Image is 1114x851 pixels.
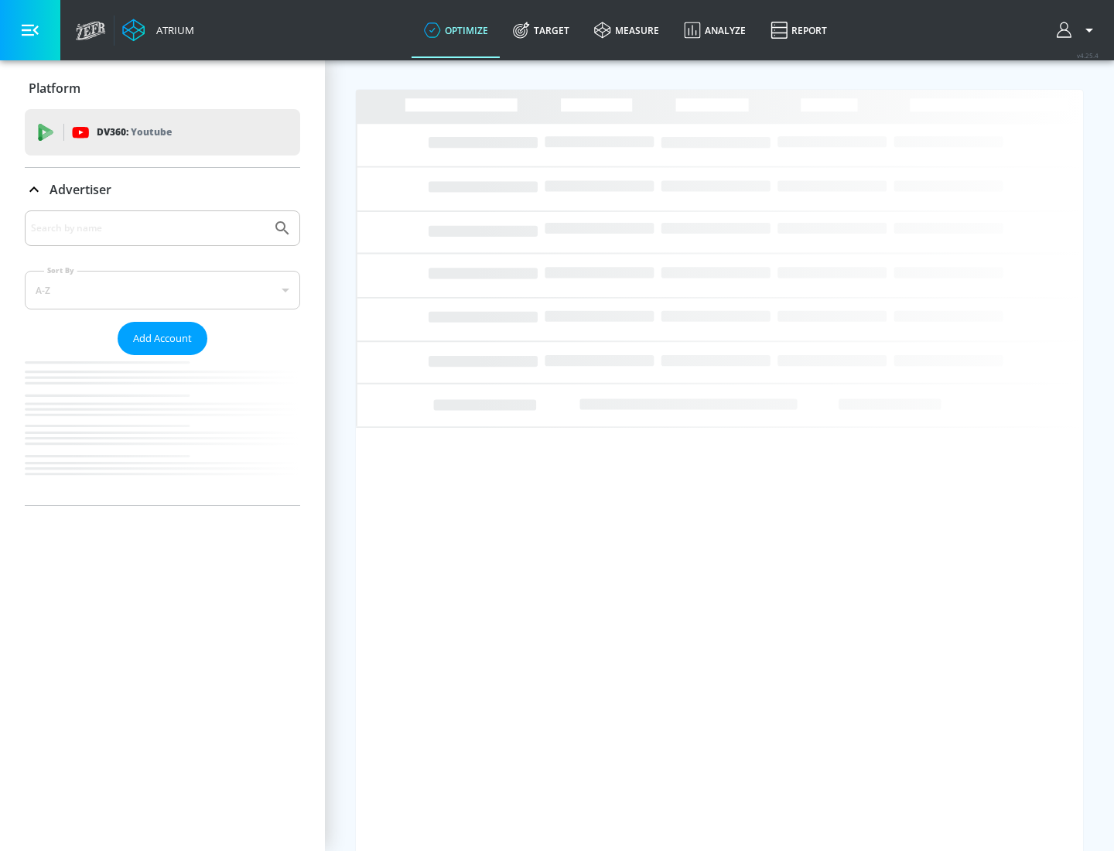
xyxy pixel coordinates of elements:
[758,2,839,58] a: Report
[118,322,207,355] button: Add Account
[25,168,300,211] div: Advertiser
[671,2,758,58] a: Analyze
[97,124,172,141] p: DV360:
[501,2,582,58] a: Target
[1077,51,1099,60] span: v 4.25.4
[25,67,300,110] div: Platform
[25,355,300,505] nav: list of Advertiser
[29,80,80,97] p: Platform
[131,124,172,140] p: Youtube
[122,19,194,42] a: Atrium
[582,2,671,58] a: measure
[31,218,265,238] input: Search by name
[150,23,194,37] div: Atrium
[44,265,77,275] label: Sort By
[25,109,300,156] div: DV360: Youtube
[412,2,501,58] a: optimize
[50,181,111,198] p: Advertiser
[25,271,300,309] div: A-Z
[25,210,300,505] div: Advertiser
[133,330,192,347] span: Add Account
